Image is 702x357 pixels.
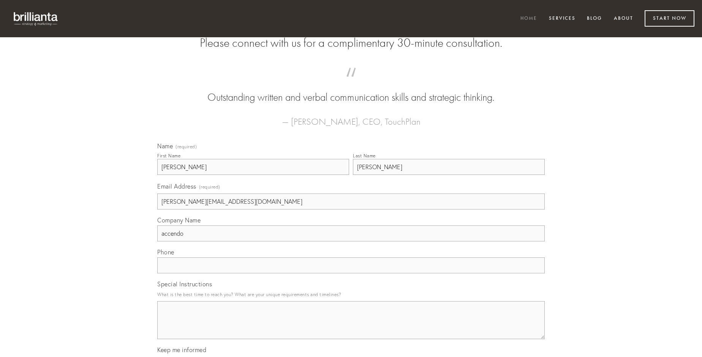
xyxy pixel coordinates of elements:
[544,13,580,25] a: Services
[157,216,201,224] span: Company Name
[169,75,533,90] span: “
[175,144,197,149] span: (required)
[169,75,533,105] blockquote: Outstanding written and verbal communication skills and strategic thinking.
[157,142,173,150] span: Name
[157,36,545,50] h2: Please connect with us for a complimentary 30-minute consultation.
[353,153,376,159] div: Last Name
[609,13,638,25] a: About
[157,153,180,159] div: First Name
[582,13,607,25] a: Blog
[645,10,694,27] a: Start Now
[515,13,542,25] a: Home
[157,280,212,288] span: Special Instructions
[157,346,206,354] span: Keep me informed
[169,105,533,129] figcaption: — [PERSON_NAME], CEO, TouchPlan
[157,289,545,300] p: What is the best time to reach you? What are your unique requirements and timelines?
[199,182,220,192] span: (required)
[157,182,196,190] span: Email Address
[157,248,174,256] span: Phone
[8,8,65,30] img: brillianta - research, strategy, marketing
